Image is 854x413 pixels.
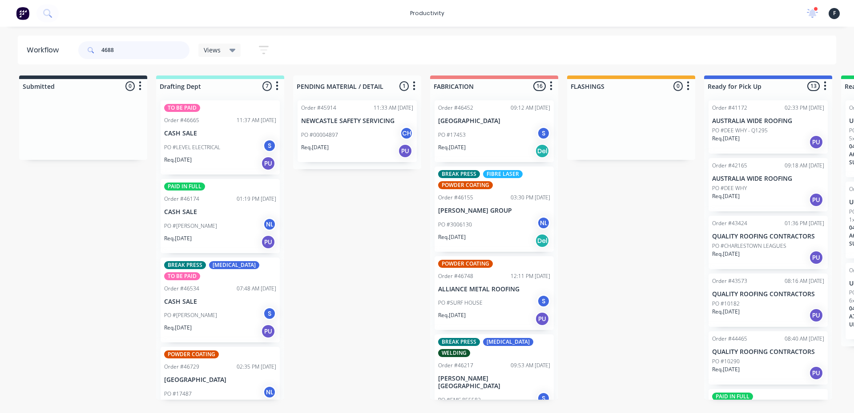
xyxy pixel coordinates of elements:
p: [PERSON_NAME] GROUP [438,207,550,214]
p: PO #10290 [712,357,740,365]
p: PO #17487 [164,390,192,398]
p: PO #3006130 [438,221,472,229]
div: S [263,139,276,152]
div: Del [535,144,549,158]
p: QUALITY ROOFING CONTRACTORS [712,233,824,240]
div: 09:53 AM [DATE] [511,361,550,369]
div: PU [398,144,412,158]
p: [PERSON_NAME][GEOGRAPHIC_DATA] [438,375,550,390]
div: POWDER COATING [438,181,493,189]
p: PO #CHARLESTOWN LEAGUES [712,242,786,250]
div: 01:36 PM [DATE] [785,219,824,227]
div: 01:19 PM [DATE] [237,195,276,203]
p: PO #DEE WHY [712,184,747,192]
span: Views [204,45,221,55]
div: 09:18 AM [DATE] [785,162,824,170]
div: [MEDICAL_DATA] [209,261,259,269]
img: Factory [16,7,29,20]
p: Req. [DATE] [712,365,740,373]
p: QUALITY ROOFING CONTRACTORS [712,290,824,298]
div: 08:40 AM [DATE] [785,335,824,343]
div: PU [809,250,823,265]
div: Del [535,234,549,248]
div: 09:12 AM [DATE] [511,104,550,112]
div: TO BE PAID [164,272,200,280]
div: NL [263,218,276,231]
p: Req. [DATE] [712,250,740,258]
div: NL [263,385,276,399]
div: Order #4117202:33 PM [DATE]AUSTRALIA WIDE ROOFINGPO #DEE WHY - Q1295Req.[DATE]PU [709,100,828,154]
p: AUSTRALIA WIDE ROOFING [712,117,824,125]
p: PO #LEVEL ELECTRICAL [164,143,220,151]
p: PO #[PERSON_NAME] [164,222,217,230]
div: POWDER COATING [438,260,493,268]
div: Order #4357308:16 AM [DATE]QUALITY ROOFING CONTRACTORSPO #10182Req.[DATE]PU [709,274,828,327]
p: Req. [DATE] [301,143,329,151]
p: [GEOGRAPHIC_DATA] [438,117,550,125]
div: Order #45914 [301,104,336,112]
p: CASH SALE [164,298,276,306]
p: PO #00004897 [301,131,338,139]
div: 02:33 PM [DATE] [785,104,824,112]
div: 08:16 AM [DATE] [785,277,824,285]
div: Order #4216509:18 AM [DATE]AUSTRALIA WIDE ROOFINGPO #DEE WHYReq.[DATE]PU [709,158,828,211]
div: CH [400,127,413,140]
div: PU [261,324,275,338]
div: 07:48 AM [DATE] [237,285,276,293]
div: Order #41172 [712,104,747,112]
p: PO #EMC 855582 [438,396,481,404]
div: PU [535,312,549,326]
div: NL [537,216,550,230]
div: BREAK PRESS[MEDICAL_DATA]TO BE PAIDOrder #4653407:48 AM [DATE]CASH SALEPO #[PERSON_NAME]SReq.[DAT... [161,258,280,343]
div: Order #4591411:33 AM [DATE]NEWCASTLE SAFETY SERVICINGPO #00004897CHReq.[DATE]PU [298,100,417,162]
div: WELDING [438,349,470,357]
div: PU [809,135,823,149]
div: Order #4645209:12 AM [DATE][GEOGRAPHIC_DATA]PO #17453SReq.[DATE]Del [435,100,554,162]
div: PAID IN FULL [164,183,205,191]
div: PU [809,193,823,207]
div: 12:11 PM [DATE] [511,272,550,280]
div: S [537,392,550,405]
div: Order #4342401:36 PM [DATE]QUALITY ROOFING CONTRACTORSPO #CHARLESTOWN LEAGUESReq.[DATE]PU [709,216,828,269]
div: PU [261,235,275,249]
div: 11:37 AM [DATE] [237,116,276,124]
div: 03:30 PM [DATE] [511,194,550,202]
p: PO #17453 [438,131,466,139]
p: CASH SALE [164,130,276,137]
div: Order #46174 [164,195,199,203]
p: [GEOGRAPHIC_DATA] [164,376,276,384]
div: POWDER COATINGOrder #4674812:11 PM [DATE]ALLIANCE METAL ROOFINGPO #SURF HOUSESReq.[DATE]PU [435,256,554,330]
p: QUALITY ROOFING CONTRACTORS [712,348,824,356]
p: Req. [DATE] [164,156,192,164]
div: Order #42165 [712,162,747,170]
p: NEWCASTLE SAFETY SERVICING [301,117,413,125]
div: PU [809,366,823,380]
div: BREAK PRESS [438,338,480,346]
p: Req. [DATE] [712,308,740,316]
div: productivity [406,7,449,20]
p: PO #[PERSON_NAME] [164,311,217,319]
div: Order #43424 [712,219,747,227]
div: Order #46665 [164,116,199,124]
div: 11:33 AM [DATE] [374,104,413,112]
div: Order #4446508:40 AM [DATE]QUALITY ROOFING CONTRACTORSPO #10290Req.[DATE]PU [709,331,828,385]
div: PAID IN FULL [712,393,753,401]
div: PU [809,308,823,322]
p: PO #10182 [712,300,740,308]
div: Order #43573 [712,277,747,285]
p: Req. [DATE] [712,192,740,200]
div: PU [261,156,275,171]
div: Order #46217 [438,361,473,369]
p: PO #DEE WHY - Q1295 [712,127,768,135]
div: PAID IN FULLOrder #4617401:19 PM [DATE]CASH SALEPO #[PERSON_NAME]NLReq.[DATE]PU [161,179,280,253]
div: [MEDICAL_DATA] [483,338,533,346]
p: Req. [DATE] [164,234,192,242]
div: Workflow [27,45,63,56]
p: Req. [DATE] [438,143,466,151]
div: Order #46534 [164,285,199,293]
div: BREAK PRESSFIBRE LASERPOWDER COATINGOrder #4615503:30 PM [DATE][PERSON_NAME] GROUPPO #3006130NLRe... [435,167,554,252]
p: ALLIANCE METAL ROOFING [438,286,550,293]
div: Order #46155 [438,194,473,202]
div: S [537,127,550,140]
div: Order #46452 [438,104,473,112]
